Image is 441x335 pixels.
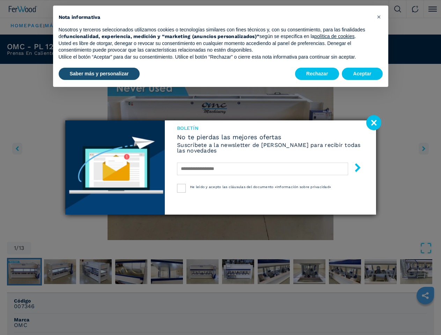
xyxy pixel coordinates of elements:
[314,33,354,39] a: política de cookies
[177,126,363,131] span: Boletín
[346,161,362,177] button: submit-button
[177,142,363,154] h6: Suscríbete a la newsletter de [PERSON_NAME] para recibir todas las novedades
[342,68,382,80] button: Aceptar
[177,134,363,140] span: No te pierdas las mejores ofertas
[59,14,372,21] h2: Nota informativa
[59,40,372,54] p: Usted es libre de otorgar, denegar o revocar su consentimiento en cualquier momento accediendo al...
[59,27,372,40] p: Nosotros y terceros seleccionados utilizamos cookies o tecnologías similares con fines técnicos y...
[374,11,385,22] button: Cerrar esta nota informativa
[59,68,140,80] button: Saber más y personalizar
[65,120,165,215] img: Newsletter image
[59,54,372,61] p: Utilice el botón “Aceptar” para dar su consentimiento. Utilice el botón “Rechazar” o cierre esta ...
[64,33,259,39] strong: funcionalidad, experiencia, medición y “marketing (anuncios personalizados)”
[295,68,339,80] button: Rechazar
[190,185,331,189] span: He leído y acepto las cláusulas del documento «Información sobre privacidad»
[377,13,381,21] span: ×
